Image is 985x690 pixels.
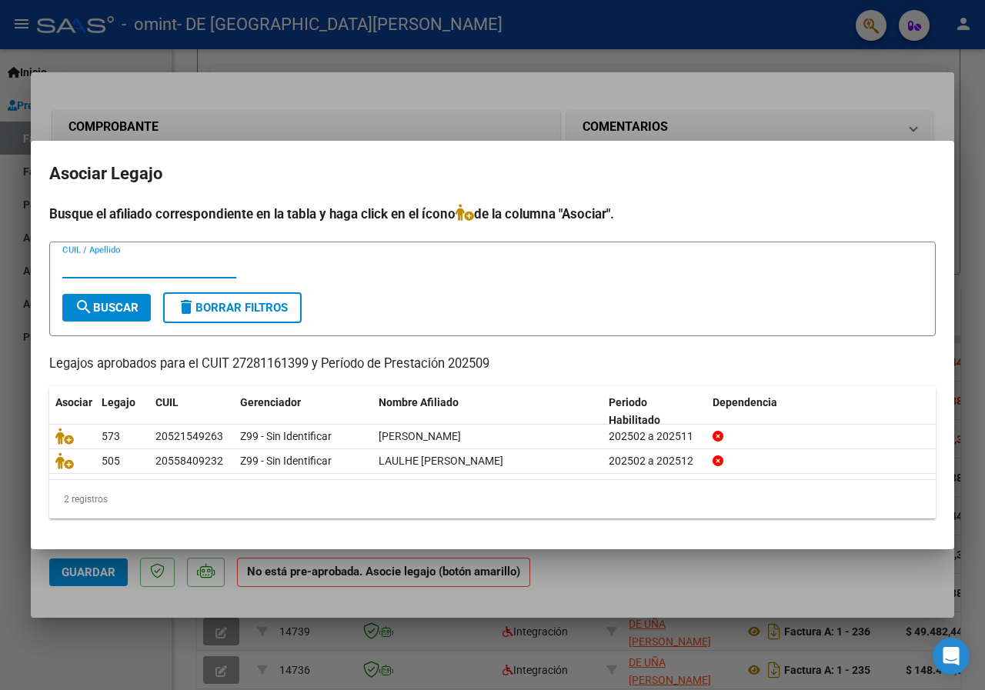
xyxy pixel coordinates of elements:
span: Z99 - Sin Identificar [240,455,332,467]
datatable-header-cell: Dependencia [706,386,937,437]
datatable-header-cell: Asociar [49,386,95,437]
mat-icon: delete [177,298,195,316]
span: Buscar [75,301,139,315]
span: Asociar [55,396,92,408]
span: Z99 - Sin Identificar [240,430,332,442]
mat-icon: search [75,298,93,316]
span: Nombre Afiliado [379,396,459,408]
div: Open Intercom Messenger [933,638,970,675]
datatable-header-cell: Periodo Habilitado [603,386,706,437]
datatable-header-cell: Nombre Afiliado [372,386,603,437]
datatable-header-cell: CUIL [149,386,234,437]
datatable-header-cell: Legajo [95,386,149,437]
div: 20558409232 [155,452,223,470]
span: Dependencia [713,396,777,408]
h2: Asociar Legajo [49,159,936,188]
span: LAULHE LORENZO AGUSTIN [379,455,503,467]
span: 505 [102,455,120,467]
div: 20521549263 [155,428,223,445]
div: 202502 a 202511 [609,428,700,445]
span: Gerenciador [240,396,301,408]
datatable-header-cell: Gerenciador [234,386,372,437]
span: MORENO SANTIAGO [379,430,461,442]
span: Legajo [102,396,135,408]
span: 573 [102,430,120,442]
div: 202502 a 202512 [609,452,700,470]
div: 2 registros [49,480,936,518]
button: Borrar Filtros [163,292,302,323]
button: Buscar [62,294,151,322]
span: CUIL [155,396,179,408]
span: Periodo Habilitado [609,396,660,426]
p: Legajos aprobados para el CUIT 27281161399 y Período de Prestación 202509 [49,355,936,374]
h4: Busque el afiliado correspondiente en la tabla y haga click en el ícono de la columna "Asociar". [49,204,936,224]
span: Borrar Filtros [177,301,288,315]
